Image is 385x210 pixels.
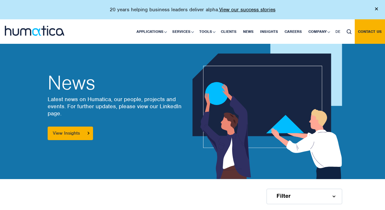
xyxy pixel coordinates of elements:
h2: News [48,73,192,92]
a: Applications [133,19,169,44]
span: DE [335,29,340,34]
p: Latest news on Humatica, our people, projects and events. For further updates, please view our Li... [48,96,192,117]
a: Insights [257,19,281,44]
a: Services [169,19,196,44]
span: Filter [277,193,291,198]
a: DE [332,19,343,44]
img: search_icon [347,29,352,34]
a: Careers [281,19,305,44]
a: Clients [218,19,240,44]
img: news_ban1 [192,43,347,179]
a: Contact us [355,19,385,44]
a: Company [305,19,332,44]
p: 20 years helping business leaders deliver alpha. [110,6,276,13]
a: Tools [196,19,218,44]
img: arrowicon [88,132,89,135]
a: View our success stories [219,6,276,13]
img: d_arroww [333,196,335,197]
a: View Insights [48,127,93,140]
a: News [240,19,257,44]
img: logo [5,26,64,36]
